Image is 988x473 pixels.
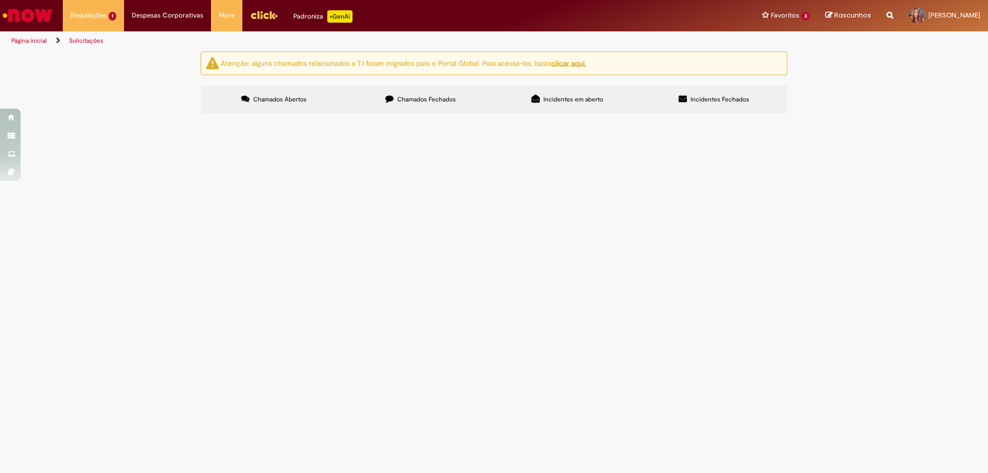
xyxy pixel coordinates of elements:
span: [PERSON_NAME] [928,11,980,20]
span: Despesas Corporativas [132,10,203,21]
span: 3 [801,12,810,21]
ng-bind-html: Atenção: alguns chamados relacionados a T.I foram migrados para o Portal Global. Para acessá-los,... [221,58,586,67]
span: Chamados Fechados [397,95,456,103]
p: +GenAi [327,10,352,23]
a: Rascunhos [825,11,871,21]
img: ServiceNow [1,5,54,26]
span: Incidentes em aberto [543,95,603,103]
div: Padroniza [293,10,352,23]
span: Favoritos [771,10,799,21]
span: Rascunhos [834,10,871,20]
img: click_logo_yellow_360x200.png [250,7,278,23]
a: clicar aqui. [552,58,586,67]
span: Requisições [70,10,107,21]
a: Solicitações [69,37,103,45]
span: 1 [109,12,116,21]
a: Página inicial [11,37,47,45]
span: Incidentes Fechados [691,95,749,103]
span: More [219,10,235,21]
ul: Trilhas de página [8,31,651,50]
span: Chamados Abertos [253,95,307,103]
